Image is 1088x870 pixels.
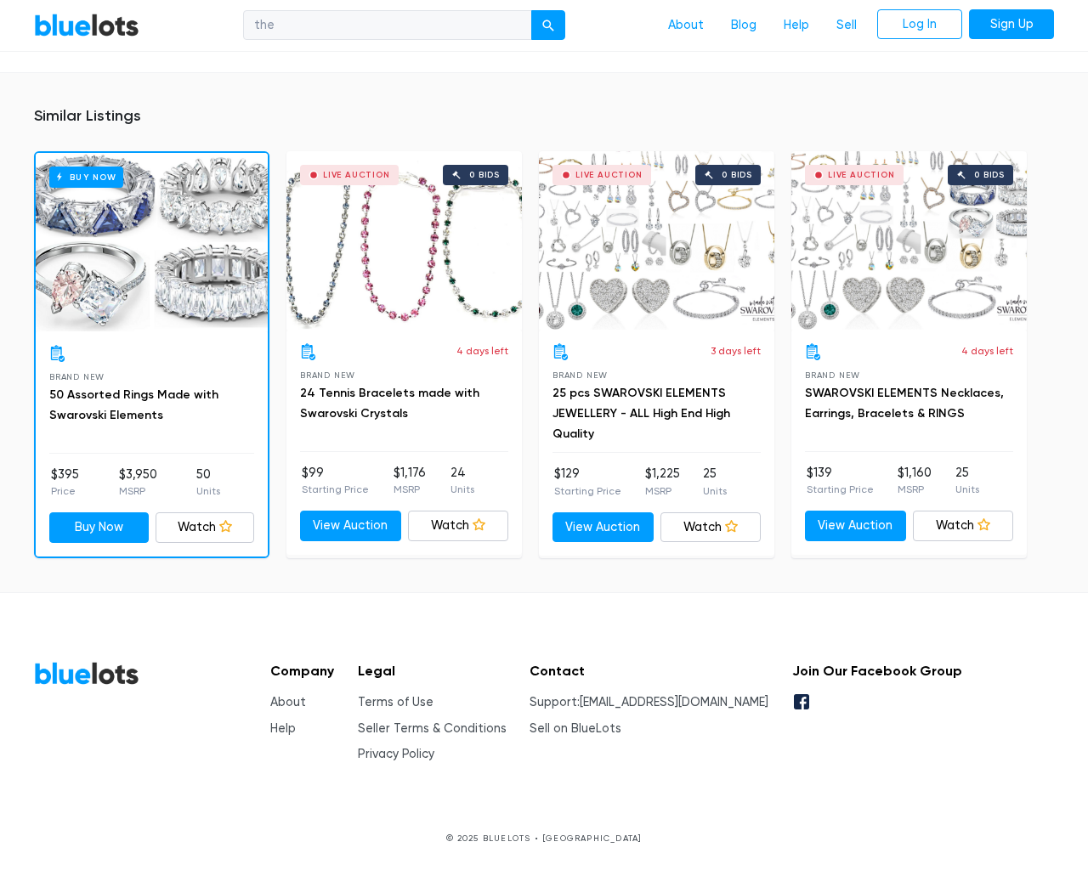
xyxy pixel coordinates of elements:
a: Terms of Use [358,695,433,709]
p: Units [450,482,474,497]
p: 4 days left [961,343,1013,359]
h5: Similar Listings [34,107,1054,126]
a: Buy Now [49,512,149,543]
a: Seller Terms & Conditions [358,721,507,736]
p: Starting Price [554,483,621,499]
li: $139 [807,464,874,498]
div: Live Auction [323,171,390,179]
li: $1,176 [394,464,426,498]
li: 25 [703,465,727,499]
a: Watch [156,512,255,543]
div: 0 bids [722,171,752,179]
p: MSRP [394,482,426,497]
span: Brand New [300,370,355,380]
a: View Auction [552,512,654,543]
p: MSRP [645,483,680,499]
a: View Auction [300,511,401,541]
p: Price [51,483,79,499]
a: 25 pcs SWAROVSKI ELEMENTS JEWELLERY - ALL High End High Quality [552,386,730,441]
a: SWAROVSKI ELEMENTS Necklaces, Earrings, Bracelets & RINGS [805,386,1004,421]
a: BlueLots [34,13,139,37]
li: 24 [450,464,474,498]
div: Live Auction [828,171,895,179]
span: Brand New [552,370,608,380]
h5: Legal [358,663,507,679]
p: Units [955,482,979,497]
a: Buy Now [36,153,268,331]
a: Watch [408,511,509,541]
li: 50 [196,466,220,500]
input: Search for inventory [243,10,532,41]
li: Support: [530,693,768,712]
a: Blog [717,9,770,42]
a: About [654,9,717,42]
li: $1,225 [645,465,680,499]
div: 0 bids [469,171,500,179]
a: Help [270,721,296,736]
a: 24 Tennis Bracelets made with Swarovski Crystals [300,386,479,421]
h5: Contact [530,663,768,679]
li: $3,950 [119,466,157,500]
li: $129 [554,465,621,499]
a: About [270,695,306,709]
span: Brand New [805,370,860,380]
a: Live Auction 0 bids [286,151,522,330]
li: 25 [955,464,979,498]
p: Units [703,483,727,499]
h5: Join Our Facebook Group [792,663,962,679]
a: BlueLots [34,661,139,686]
a: View Auction [805,511,906,541]
p: Starting Price [302,482,369,497]
p: MSRP [119,483,157,499]
li: $395 [51,466,79,500]
p: 4 days left [456,343,508,359]
p: Units [196,483,220,499]
h5: Company [270,663,334,679]
a: Watch [660,512,762,543]
a: Help [770,9,823,42]
a: Sell [823,9,870,42]
p: Starting Price [807,482,874,497]
a: [EMAIL_ADDRESS][DOMAIN_NAME] [580,695,768,709]
div: 0 bids [974,171,1005,179]
a: Sign Up [969,9,1054,40]
a: Live Auction 0 bids [791,151,1027,330]
a: Watch [913,511,1014,541]
a: 50 Assorted Rings Made with Swarovski Elements [49,387,218,422]
li: $99 [302,464,369,498]
li: $1,160 [898,464,932,498]
a: Privacy Policy [358,747,434,761]
p: © 2025 BLUELOTS • [GEOGRAPHIC_DATA] [34,832,1054,845]
div: Live Auction [575,171,643,179]
a: Live Auction 0 bids [539,151,774,330]
a: Sell on BlueLots [530,721,621,736]
h6: Buy Now [49,167,123,188]
p: 3 days left [711,343,761,359]
p: MSRP [898,482,932,497]
a: Log In [877,9,962,40]
span: Brand New [49,372,105,381]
